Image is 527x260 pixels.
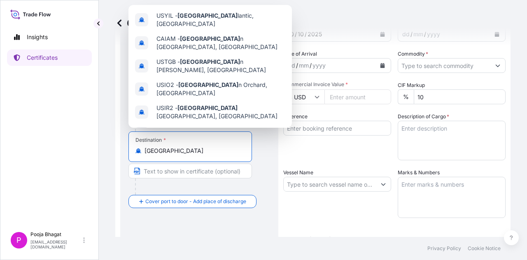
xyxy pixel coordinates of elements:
[398,169,440,177] label: Marks & Numbers
[312,61,326,70] div: year,
[283,50,317,58] span: Date of Arrival
[468,245,501,252] p: Cookie Notice
[128,164,252,178] input: Text to appear on certificate
[398,81,425,89] label: CIF Markup
[145,197,246,206] span: Cover port to door - Add place of discharge
[156,104,285,120] span: USIR2 - [GEOGRAPHIC_DATA], [GEOGRAPHIC_DATA]
[490,58,505,73] button: Show suggestions
[376,59,389,72] button: Calendar
[177,104,238,111] b: [GEOGRAPHIC_DATA]
[128,5,292,128] div: Show suggestions
[156,58,285,74] span: USTGB - n [PERSON_NAME], [GEOGRAPHIC_DATA]
[156,12,285,28] span: USYIL - lantic, [GEOGRAPHIC_DATA]
[324,89,391,104] input: Enter amount
[398,58,490,73] input: Type to search commodity
[156,81,285,97] span: USIO2 - n Orchard, [GEOGRAPHIC_DATA]
[180,35,240,42] b: [GEOGRAPHIC_DATA]
[16,236,21,244] span: P
[283,236,506,243] p: Letter of Credit
[283,121,391,136] input: Enter booking reference
[376,177,391,192] button: Show suggestions
[145,147,242,155] input: Destination
[296,61,298,70] div: /
[135,137,166,143] div: Destination
[180,58,240,65] b: [GEOGRAPHIC_DATA]
[27,33,48,41] p: Insights
[283,169,313,177] label: Vessel Name
[30,231,82,238] p: Pooja Bhagat
[284,177,376,192] input: Type to search vessel name or IMO
[427,245,461,252] p: Privacy Policy
[398,89,414,104] div: %
[310,61,312,70] div: /
[115,16,211,30] p: Get a Certificate
[177,12,238,19] b: [GEOGRAPHIC_DATA]
[414,89,506,104] input: Enter percentage between 0 and 10%
[178,81,238,88] b: [GEOGRAPHIC_DATA]
[298,61,310,70] div: month,
[27,54,58,62] p: Certificates
[283,112,308,121] label: Reference
[398,112,449,121] label: Description of Cargo
[30,239,82,249] p: [EMAIL_ADDRESS][DOMAIN_NAME]
[283,81,391,88] span: Commercial Invoice Value
[398,50,428,58] label: Commodity
[156,35,285,51] span: CAIAM - n [GEOGRAPHIC_DATA], [GEOGRAPHIC_DATA]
